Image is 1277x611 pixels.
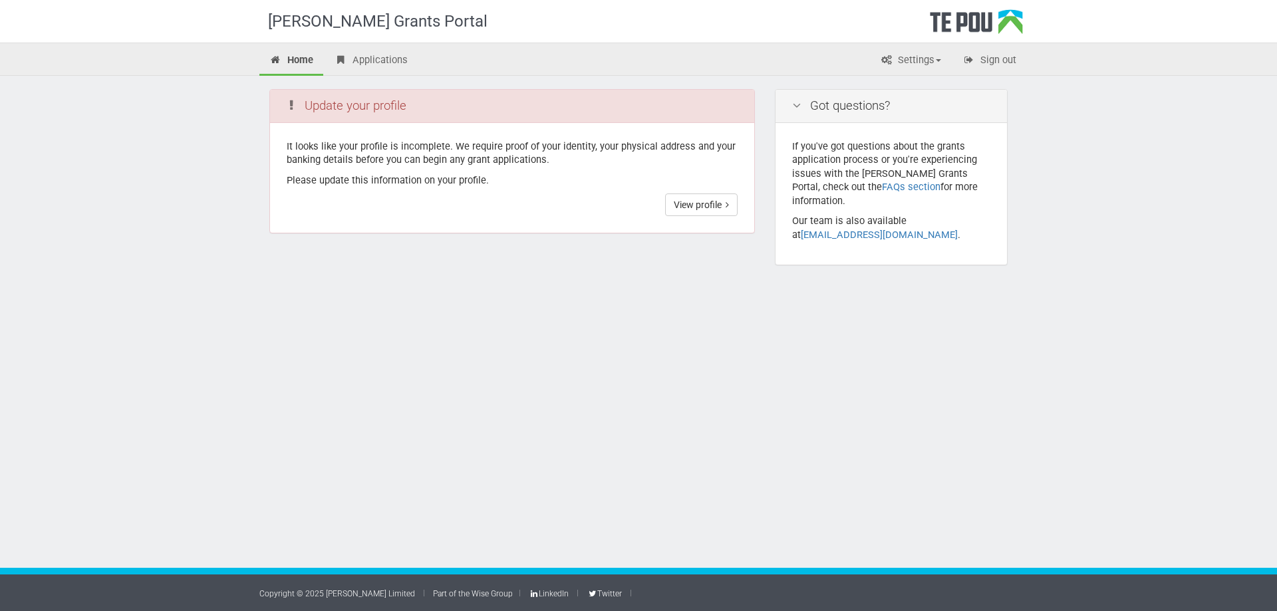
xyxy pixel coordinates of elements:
p: If you've got questions about the grants application process or you're experiencing issues with t... [792,140,990,208]
a: Copyright © 2025 [PERSON_NAME] Limited [259,589,415,598]
p: Our team is also available at . [792,214,990,241]
a: LinkedIn [529,589,569,598]
a: Applications [325,47,418,76]
p: It looks like your profile is incomplete. We require proof of your identity, your physical addres... [287,140,738,167]
p: Please update this information on your profile. [287,174,738,187]
a: Part of the Wise Group [433,589,513,598]
a: FAQs section [882,181,940,193]
a: Sign out [952,47,1026,76]
a: View profile [665,193,738,216]
div: Update your profile [270,90,754,123]
a: Home [259,47,323,76]
a: Settings [870,47,951,76]
div: Got questions? [776,90,1007,123]
a: Twitter [587,589,621,598]
div: Te Pou Logo [930,9,1023,43]
a: [EMAIL_ADDRESS][DOMAIN_NAME] [801,229,958,241]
